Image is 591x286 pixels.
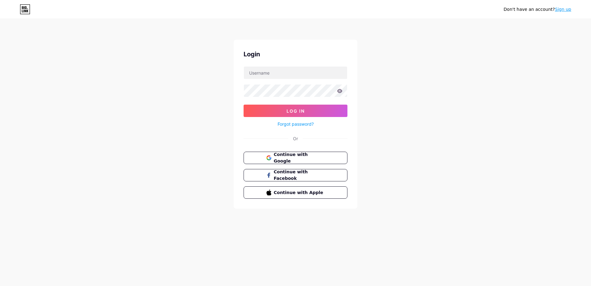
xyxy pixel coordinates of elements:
div: Don't have an account? [504,6,571,13]
button: Continue with Facebook [244,169,347,181]
div: Or [293,135,298,142]
button: Continue with Apple [244,186,347,199]
span: Continue with Google [274,151,325,164]
span: Continue with Facebook [274,169,325,182]
button: Continue with Google [244,152,347,164]
div: Login [244,50,347,59]
button: Log In [244,105,347,117]
span: Continue with Apple [274,189,325,196]
span: Log In [287,108,305,114]
input: Username [244,67,347,79]
a: Sign up [555,7,571,12]
a: Forgot password? [278,121,314,127]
